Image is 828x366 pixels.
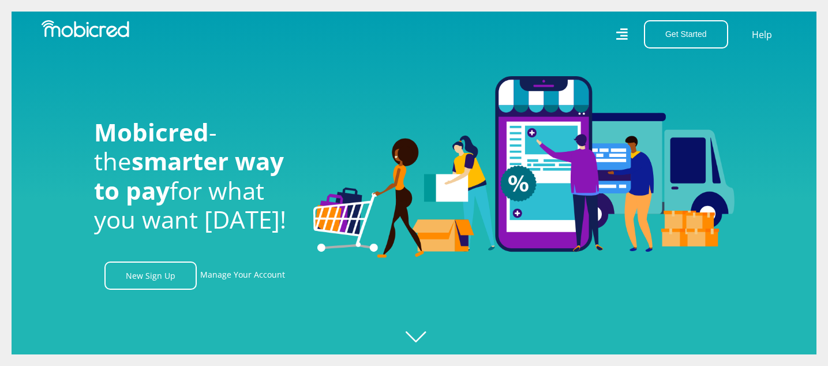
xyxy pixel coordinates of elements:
[751,27,773,42] a: Help
[313,76,735,259] img: Welcome to Mobicred
[200,262,285,290] a: Manage Your Account
[42,20,129,38] img: Mobicred
[94,118,296,234] h1: - the for what you want [DATE]!
[94,144,284,206] span: smarter way to pay
[104,262,197,290] a: New Sign Up
[94,115,209,148] span: Mobicred
[644,20,728,48] button: Get Started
